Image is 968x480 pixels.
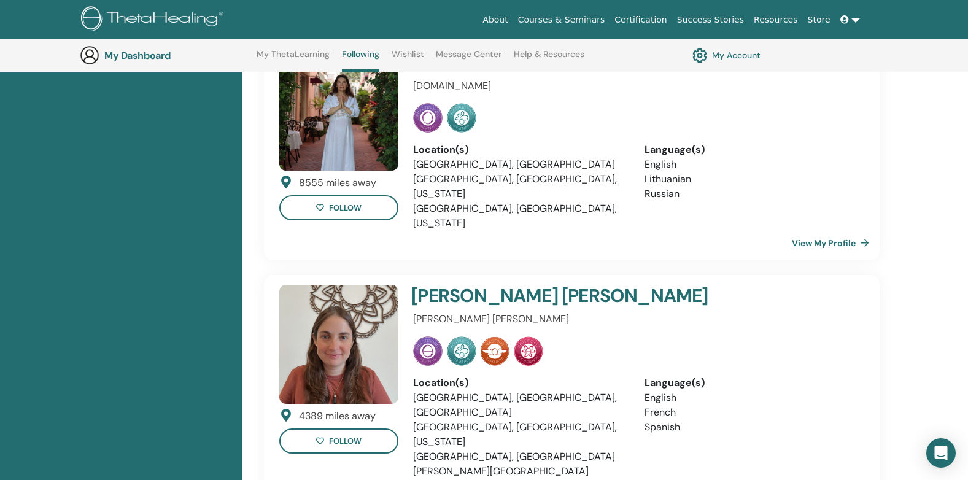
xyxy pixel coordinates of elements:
li: [GEOGRAPHIC_DATA], [GEOGRAPHIC_DATA], [US_STATE] [413,420,625,449]
li: [GEOGRAPHIC_DATA], [GEOGRAPHIC_DATA], [US_STATE] [413,201,625,231]
a: View My Profile [792,231,874,255]
a: My Account [692,45,761,66]
li: English [645,157,857,172]
a: Wishlist [392,49,424,69]
li: English [645,390,857,405]
button: follow [279,428,398,454]
img: default.jpg [279,285,398,404]
div: Language(s) [645,142,857,157]
a: About [478,9,513,31]
li: [GEOGRAPHIC_DATA], [GEOGRAPHIC_DATA], [GEOGRAPHIC_DATA] [413,390,625,420]
a: My ThetaLearning [257,49,330,69]
a: Store [803,9,835,31]
p: [PERSON_NAME] [PERSON_NAME] [413,312,857,327]
img: generic-user-icon.jpg [80,45,99,65]
a: Following [342,49,379,72]
li: Lithuanian [645,172,857,187]
h4: Ruta Labutis [411,52,781,74]
div: Location(s) [413,376,625,390]
div: 8555 miles away [299,176,376,190]
div: Language(s) [645,376,857,390]
a: Certification [610,9,672,31]
div: Location(s) [413,142,625,157]
div: 4389 miles away [299,409,376,424]
li: [GEOGRAPHIC_DATA], [GEOGRAPHIC_DATA] [413,157,625,172]
img: logo.png [81,6,228,34]
img: default.jpg [279,52,398,171]
li: French [645,405,857,420]
li: [GEOGRAPHIC_DATA], [GEOGRAPHIC_DATA][PERSON_NAME][GEOGRAPHIC_DATA] [413,449,625,479]
button: follow [279,195,398,220]
a: Success Stories [672,9,749,31]
li: Russian [645,187,857,201]
img: cog.svg [692,45,707,66]
p: [DOMAIN_NAME] [413,79,857,93]
a: Message Center [436,49,501,69]
h4: [PERSON_NAME] [PERSON_NAME] [411,285,781,307]
h3: My Dashboard [104,50,227,61]
li: [GEOGRAPHIC_DATA], [GEOGRAPHIC_DATA], [US_STATE] [413,172,625,201]
li: Spanish [645,420,857,435]
a: Help & Resources [514,49,584,69]
a: Resources [749,9,803,31]
div: Open Intercom Messenger [926,438,956,468]
a: Courses & Seminars [513,9,610,31]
